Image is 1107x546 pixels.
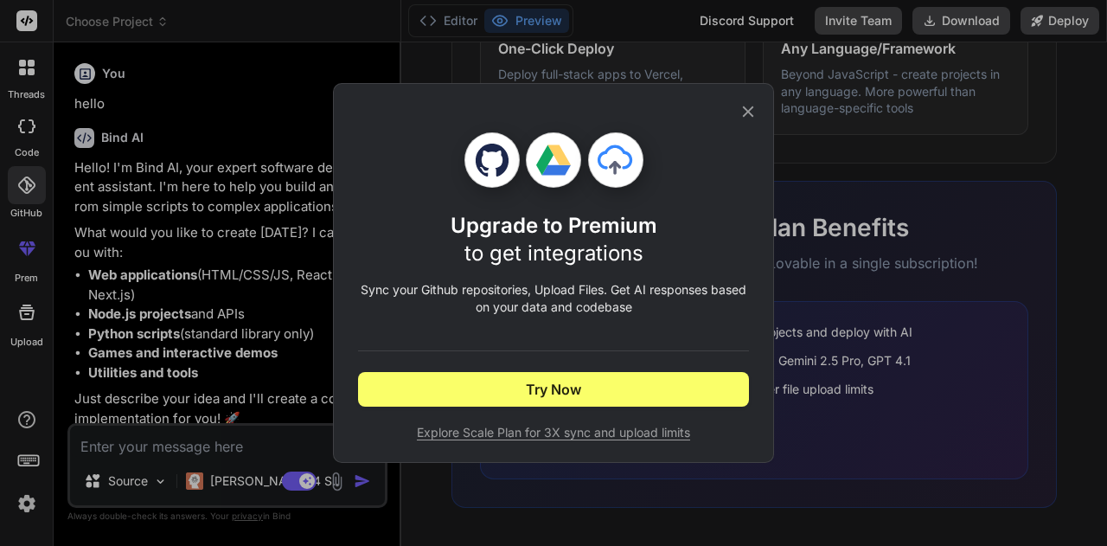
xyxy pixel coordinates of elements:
[464,241,643,266] span: to get integrations
[358,281,749,316] p: Sync your Github repositories, Upload Files. Get AI responses based on your data and codebase
[451,212,657,267] h1: Upgrade to Premium
[358,372,749,407] button: Try Now
[526,379,581,400] span: Try Now
[358,424,749,441] span: Explore Scale Plan for 3X sync and upload limits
